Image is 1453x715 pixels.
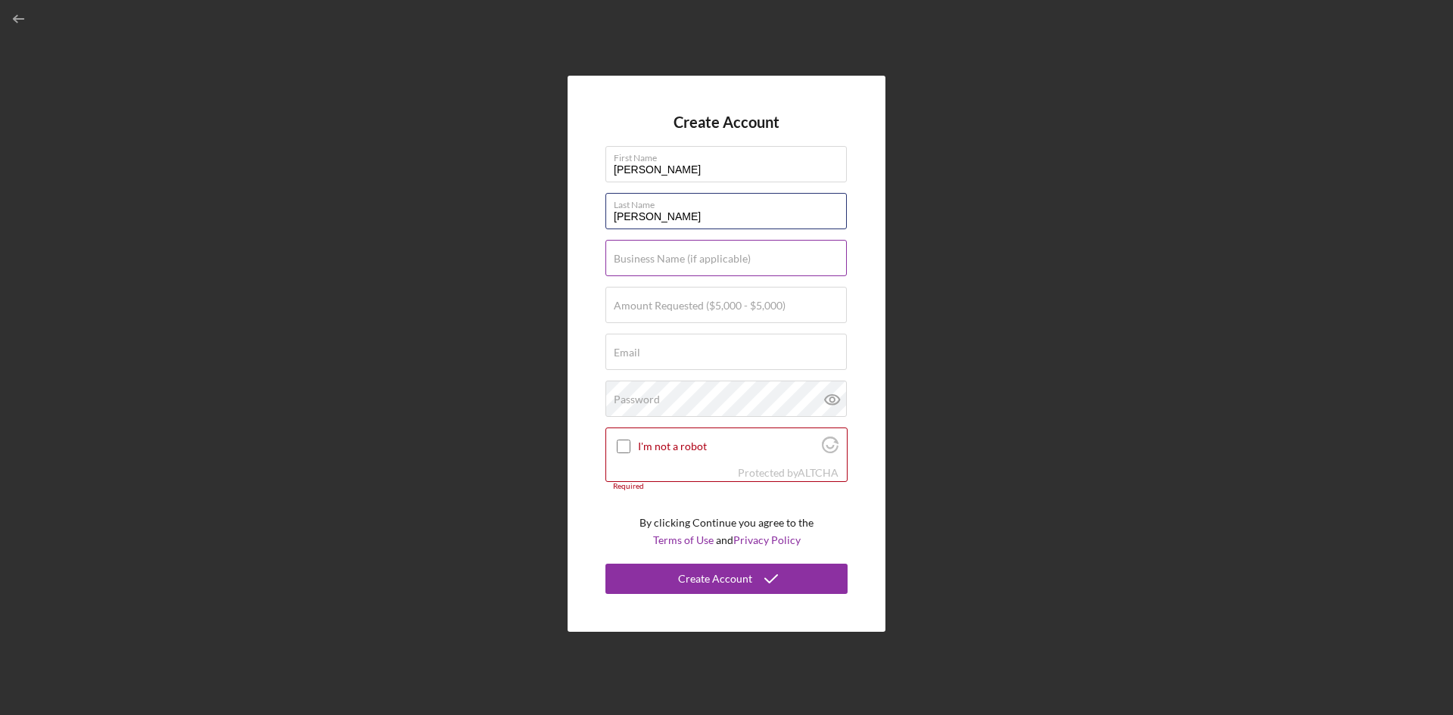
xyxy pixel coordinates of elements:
[798,466,839,479] a: Visit Altcha.org
[614,253,751,265] label: Business Name (if applicable)
[822,443,839,455] a: Visit Altcha.org
[638,440,817,452] label: I'm not a robot
[614,300,786,312] label: Amount Requested ($5,000 - $5,000)
[614,347,640,359] label: Email
[678,564,752,594] div: Create Account
[605,482,848,491] div: Required
[674,113,779,131] h4: Create Account
[614,194,847,210] label: Last Name
[614,393,660,406] label: Password
[653,533,714,546] a: Terms of Use
[605,564,848,594] button: Create Account
[738,467,839,479] div: Protected by
[733,533,801,546] a: Privacy Policy
[614,147,847,163] label: First Name
[639,514,814,549] p: By clicking Continue you agree to the and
